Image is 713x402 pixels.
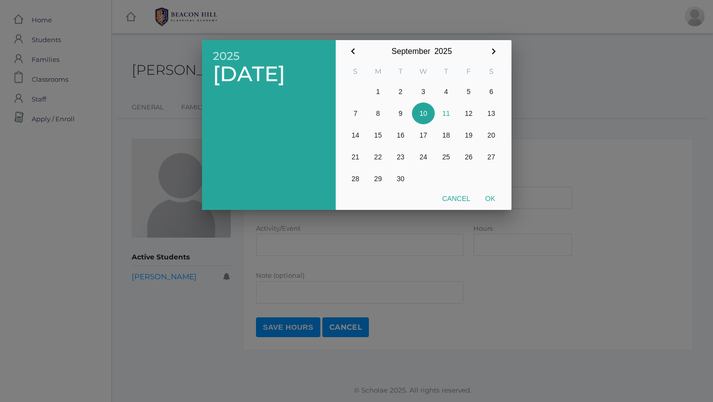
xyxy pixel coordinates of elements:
button: 2 [389,81,412,102]
button: 28 [344,168,367,190]
button: Cancel [435,190,478,207]
button: 23 [389,146,412,168]
button: 17 [412,124,435,146]
button: 8 [367,102,390,124]
abbr: Sunday [353,67,357,76]
button: 5 [458,81,480,102]
span: [DATE] [213,62,325,86]
button: 27 [480,146,503,168]
button: 15 [367,124,390,146]
button: 14 [344,124,367,146]
button: Ok [478,190,503,207]
button: 26 [458,146,480,168]
button: 13 [480,102,503,124]
button: 10 [412,102,435,124]
button: 16 [389,124,412,146]
button: 9 [389,102,412,124]
button: 12 [458,102,480,124]
button: 30 [389,168,412,190]
button: 6 [480,81,503,102]
button: 22 [367,146,390,168]
button: 3 [412,81,435,102]
button: 4 [435,81,458,102]
button: 24 [412,146,435,168]
button: 21 [344,146,367,168]
abbr: Saturday [489,67,494,76]
abbr: Friday [466,67,471,76]
button: 7 [344,102,367,124]
button: 11 [435,102,458,124]
button: 1 [367,81,390,102]
button: 18 [435,124,458,146]
span: 2025 [213,50,325,62]
abbr: Monday [375,67,381,76]
abbr: Wednesday [419,67,427,76]
abbr: Tuesday [399,67,403,76]
button: 29 [367,168,390,190]
abbr: Thursday [444,67,448,76]
button: 19 [458,124,480,146]
button: 20 [480,124,503,146]
button: 25 [435,146,458,168]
